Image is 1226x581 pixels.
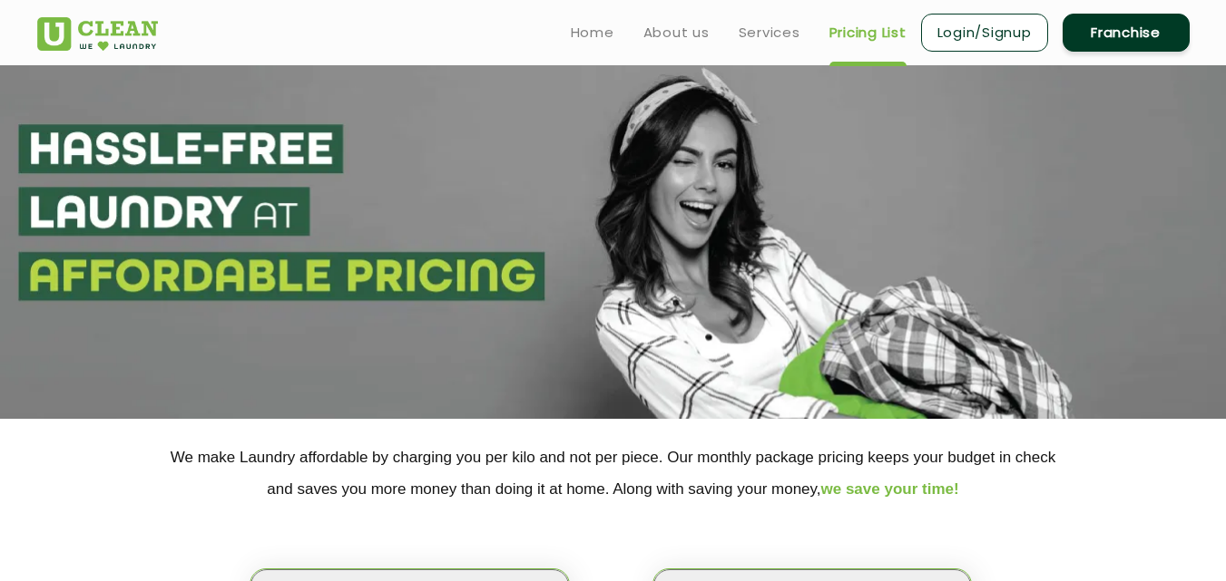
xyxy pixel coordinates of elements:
p: We make Laundry affordable by charging you per kilo and not per piece. Our monthly package pricin... [37,441,1190,505]
img: UClean Laundry and Dry Cleaning [37,17,158,51]
span: we save your time! [821,480,959,498]
a: Franchise [1063,14,1190,52]
a: Login/Signup [921,14,1048,52]
a: Pricing List [829,22,907,44]
a: Home [571,22,614,44]
a: Services [739,22,800,44]
a: About us [643,22,710,44]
